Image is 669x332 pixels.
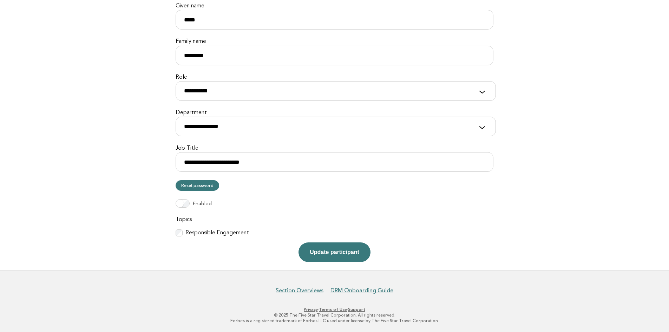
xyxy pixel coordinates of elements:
[120,312,550,318] p: © 2025 The Five Star Travel Corporation. All rights reserved.
[185,229,249,237] label: Responsible Engagement
[348,307,365,312] a: Support
[176,74,493,81] label: Role
[176,38,493,45] label: Family name
[192,201,212,208] label: Enabled
[120,318,550,324] p: Forbes is a registered trademark of Forbes LLC used under license by The Five Star Travel Corpora...
[176,145,493,152] label: Job Title
[176,109,493,117] label: Department
[304,307,318,312] a: Privacy
[176,216,493,223] label: Topics
[276,287,323,294] a: Section Overviews
[176,180,219,191] a: Reset password
[120,307,550,312] p: · ·
[330,287,393,294] a: DRM Onboarding Guide
[299,242,370,262] button: Update participant
[176,2,493,10] label: Given name
[319,307,347,312] a: Terms of Use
